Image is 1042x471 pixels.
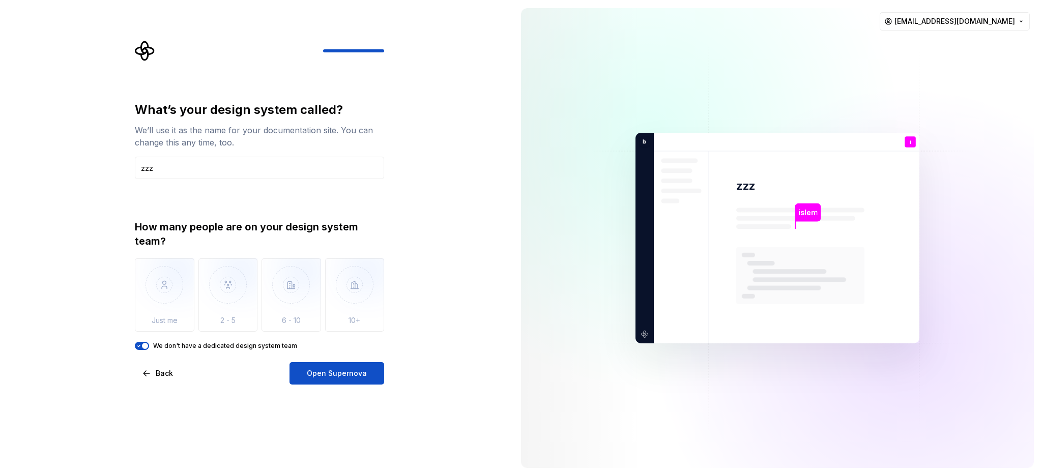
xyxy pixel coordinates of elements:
[639,137,646,146] p: b
[894,16,1015,26] span: [EMAIL_ADDRESS][DOMAIN_NAME]
[153,342,297,350] label: We don't have a dedicated design system team
[736,179,756,193] p: zzz
[910,139,911,145] p: i
[307,368,367,378] span: Open Supernova
[135,362,182,385] button: Back
[798,207,817,218] p: islem
[290,362,384,385] button: Open Supernova
[135,102,384,118] div: What’s your design system called?
[135,124,384,149] div: We’ll use it as the name for your documentation site. You can change this any time, too.
[156,368,173,378] span: Back
[880,12,1030,31] button: [EMAIL_ADDRESS][DOMAIN_NAME]
[135,157,384,179] input: Design system name
[135,41,155,61] svg: Supernova Logo
[135,220,384,248] div: How many people are on your design system team?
